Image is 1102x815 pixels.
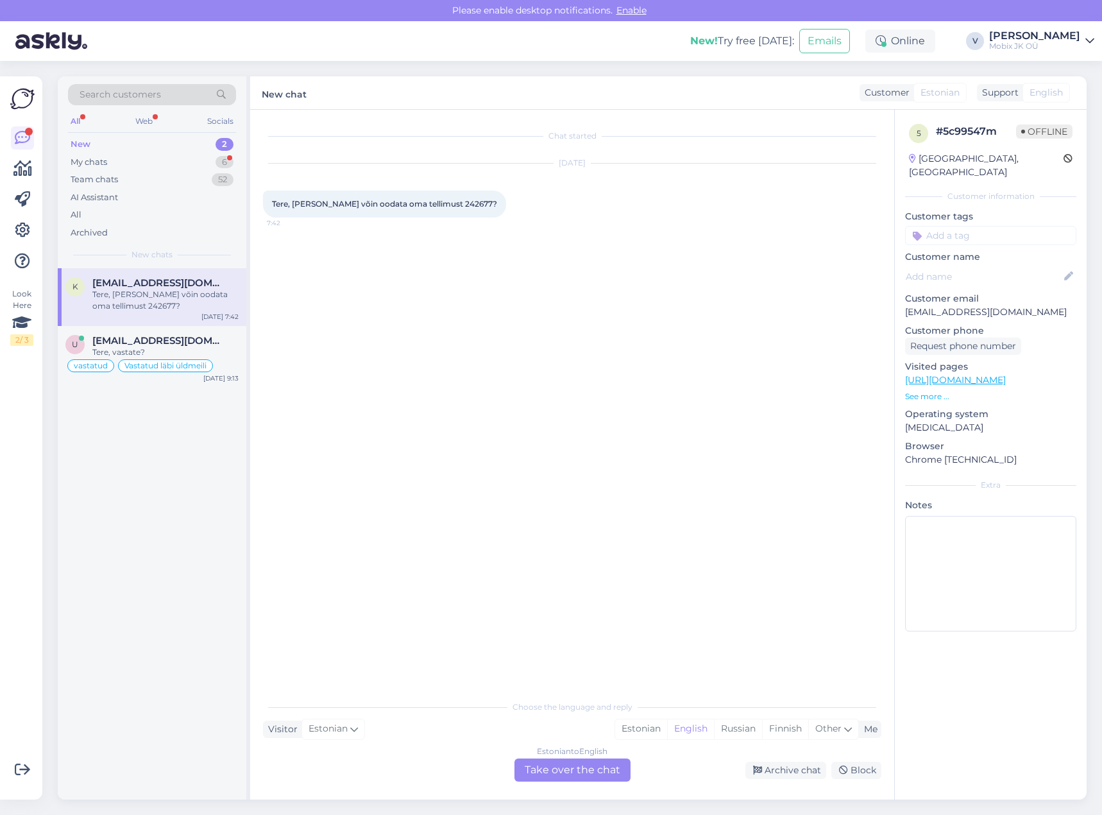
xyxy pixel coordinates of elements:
span: vastatud [74,362,108,370]
p: Customer tags [905,210,1076,223]
input: Add name [906,270,1062,284]
div: AI Assistant [71,191,118,204]
button: Emails [799,29,850,53]
p: Visited pages [905,360,1076,373]
p: Notes [905,499,1076,512]
div: [DATE] [263,157,881,169]
div: 2 [216,138,233,151]
div: Extra [905,479,1076,491]
div: Tere, [PERSON_NAME] võin oodata oma tellimust 242677? [92,289,239,312]
p: Customer email [905,292,1076,305]
div: Estonian [615,719,667,739]
div: Choose the language and reply [263,701,881,713]
div: Tere, vastate? [92,347,239,358]
p: See more ... [905,391,1076,402]
div: Team chats [71,173,118,186]
div: Me [859,723,877,736]
div: 52 [212,173,233,186]
span: 7:42 [267,218,315,228]
p: Customer name [905,250,1076,264]
p: [MEDICAL_DATA] [905,421,1076,434]
p: Browser [905,440,1076,453]
p: [EMAIL_ADDRESS][DOMAIN_NAME] [905,305,1076,319]
div: English [667,719,714,739]
span: Estonian [309,722,348,736]
span: Estonian [920,86,960,99]
div: Archived [71,227,108,239]
div: Web [133,113,155,130]
span: 5 [917,128,921,138]
span: English [1030,86,1063,99]
div: # 5c99547m [936,124,1016,139]
span: u [72,339,78,349]
span: Tere, [PERSON_NAME] võin oodata oma tellimust 242677? [272,199,497,209]
a: [PERSON_NAME]Mobix JK OÜ [989,31,1094,51]
span: Other [815,723,842,734]
div: [GEOGRAPHIC_DATA], [GEOGRAPHIC_DATA] [909,152,1064,179]
p: Customer phone [905,324,1076,338]
span: Offline [1016,124,1072,139]
div: [DATE] 7:42 [201,312,239,322]
div: My chats [71,156,107,169]
div: Customer [860,86,910,99]
div: [PERSON_NAME] [989,31,1080,41]
div: All [71,209,81,221]
div: Chat started [263,130,881,142]
div: Archive chat [745,762,826,779]
div: [DATE] 9:13 [203,373,239,383]
div: New [71,138,90,151]
div: Look Here [10,288,33,346]
div: Russian [714,719,762,739]
div: Block [831,762,881,779]
div: All [68,113,83,130]
span: k [72,282,78,291]
label: New chat [262,84,307,101]
div: Take over the chat [514,759,631,782]
a: [URL][DOMAIN_NAME] [905,374,1006,386]
img: Askly Logo [10,87,35,111]
p: Chrome [TECHNICAL_ID] [905,453,1076,467]
div: 6 [216,156,233,169]
div: Customer information [905,191,1076,202]
div: Online [865,30,935,53]
span: Search customers [80,88,161,101]
div: Request phone number [905,338,1021,355]
div: Try free [DATE]: [690,33,794,49]
span: Enable [613,4,650,16]
span: Vastatud läbi üldmeili [124,362,207,370]
span: New chats [131,249,173,261]
input: Add a tag [905,226,1076,245]
span: uku.ojasalu@gmail.com [92,335,226,347]
span: kairi.rebane1@gmail.com [92,277,226,289]
div: Visitor [263,723,298,736]
div: Mobix JK OÜ [989,41,1080,51]
div: V [966,32,984,50]
p: Operating system [905,407,1076,421]
b: New! [690,35,718,47]
div: Finnish [762,719,808,739]
div: Socials [205,113,236,130]
div: Estonian to English [537,746,607,757]
div: 2 / 3 [10,334,33,346]
div: Support [977,86,1019,99]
